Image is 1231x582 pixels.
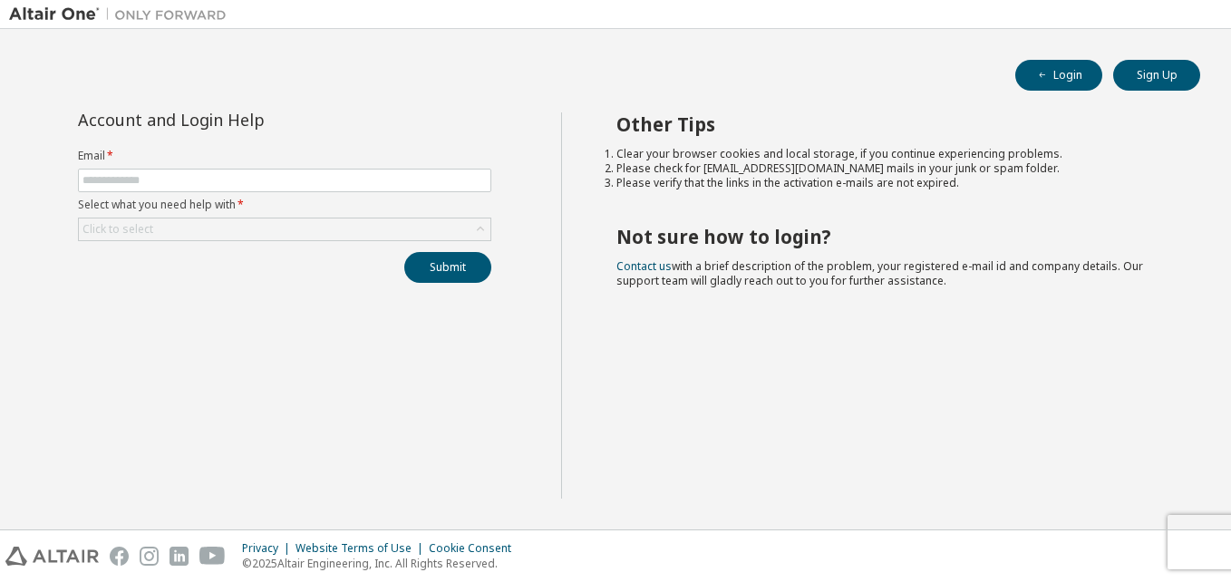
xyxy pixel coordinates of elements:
[1113,60,1200,91] button: Sign Up
[616,112,1168,136] h2: Other Tips
[170,547,189,566] img: linkedin.svg
[78,198,491,212] label: Select what you need help with
[79,218,490,240] div: Click to select
[242,556,522,571] p: © 2025 Altair Engineering, Inc. All Rights Reserved.
[78,149,491,163] label: Email
[404,252,491,283] button: Submit
[5,547,99,566] img: altair_logo.svg
[199,547,226,566] img: youtube.svg
[9,5,236,24] img: Altair One
[296,541,429,556] div: Website Terms of Use
[616,161,1168,176] li: Please check for [EMAIL_ADDRESS][DOMAIN_NAME] mails in your junk or spam folder.
[242,541,296,556] div: Privacy
[616,147,1168,161] li: Clear your browser cookies and local storage, if you continue experiencing problems.
[78,112,409,127] div: Account and Login Help
[616,225,1168,248] h2: Not sure how to login?
[82,222,153,237] div: Click to select
[140,547,159,566] img: instagram.svg
[429,541,522,556] div: Cookie Consent
[110,547,129,566] img: facebook.svg
[1015,60,1102,91] button: Login
[616,258,1143,288] span: with a brief description of the problem, your registered e-mail id and company details. Our suppo...
[616,258,672,274] a: Contact us
[616,176,1168,190] li: Please verify that the links in the activation e-mails are not expired.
